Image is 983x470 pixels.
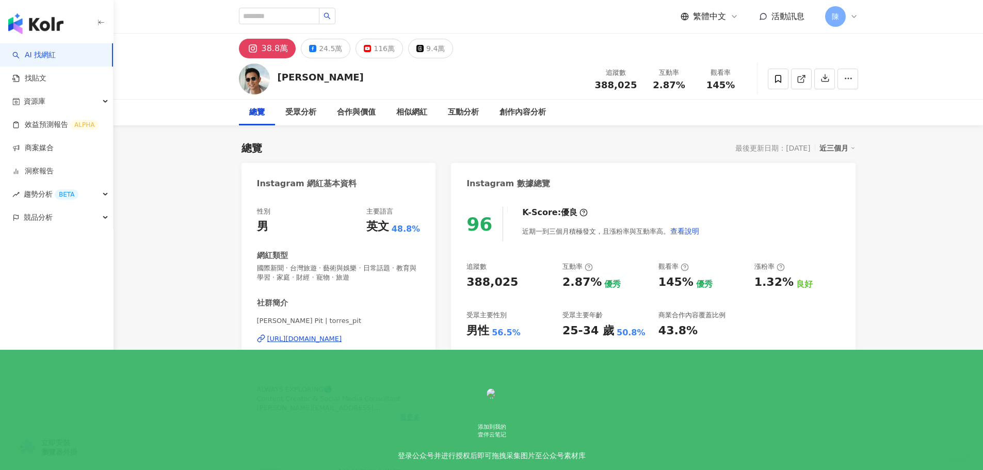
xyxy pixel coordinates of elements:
[771,11,804,21] span: 活動訊息
[754,274,794,290] div: 1.32%
[562,274,602,290] div: 2.87%
[466,274,518,290] div: 388,025
[561,207,577,218] div: 優良
[324,12,331,20] span: search
[754,262,785,271] div: 漲粉率
[257,334,421,344] a: [URL][DOMAIN_NAME]
[522,207,588,218] div: K-Score :
[12,120,99,130] a: 效益預測報告ALPHA
[701,68,740,78] div: 觀看率
[24,183,78,206] span: 趨勢分析
[267,334,342,344] div: [URL][DOMAIN_NAME]
[562,311,603,320] div: 受眾主要年齡
[466,178,550,189] div: Instagram 數據總覽
[617,327,646,338] div: 50.8%
[12,191,20,198] span: rise
[257,264,421,282] span: 國際新聞 · 台灣旅遊 · 藝術與娛樂 · 日常話題 · 教育與學習 · 家庭 · 財經 · 寵物 · 旅遊
[466,262,487,271] div: 追蹤數
[257,207,270,216] div: 性別
[466,311,507,320] div: 受眾主要性別
[249,106,265,119] div: 總覽
[408,39,453,58] button: 9.4萬
[562,323,614,339] div: 25-34 歲
[366,207,393,216] div: 主要語言
[8,13,63,34] img: logo
[658,274,694,290] div: 145%
[658,323,698,339] div: 43.8%
[658,262,689,271] div: 觀看率
[12,73,46,84] a: 找貼文
[301,39,350,58] button: 24.5萬
[285,106,316,119] div: 受眾分析
[12,143,54,153] a: 商案媒合
[257,178,357,189] div: Instagram 網紅基本資料
[24,90,45,113] span: 資源庫
[499,106,546,119] div: 創作內容分析
[693,11,726,22] span: 繁體中文
[426,41,445,56] div: 9.4萬
[650,68,689,78] div: 互動率
[492,327,521,338] div: 56.5%
[374,41,395,56] div: 116萬
[366,219,389,235] div: 英文
[819,141,856,155] div: 近三個月
[239,63,270,94] img: KOL Avatar
[706,80,735,90] span: 145%
[595,68,637,78] div: 追蹤數
[12,166,54,176] a: 洞察報告
[653,80,685,90] span: 2.87%
[832,11,839,22] span: 陳
[257,316,421,326] span: [PERSON_NAME] Pit | torres_pit
[257,250,288,261] div: 網紅類型
[604,279,621,290] div: 優秀
[337,106,376,119] div: 合作與價值
[670,221,700,241] button: 查看說明
[12,50,56,60] a: searchAI 找網紅
[55,189,78,200] div: BETA
[319,41,342,56] div: 24.5萬
[796,279,813,290] div: 良好
[696,279,713,290] div: 優秀
[278,71,364,84] div: [PERSON_NAME]
[595,79,637,90] span: 388,025
[257,219,268,235] div: 男
[735,144,810,152] div: 最後更新日期：[DATE]
[24,206,53,229] span: 競品分析
[466,214,492,235] div: 96
[356,39,403,58] button: 116萬
[262,41,288,56] div: 38.8萬
[241,141,262,155] div: 總覽
[466,323,489,339] div: 男性
[448,106,479,119] div: 互動分析
[392,223,421,235] span: 48.8%
[670,227,699,235] span: 查看說明
[522,221,700,241] div: 近期一到三個月積極發文，且漲粉率與互動率高。
[396,106,427,119] div: 相似網紅
[562,262,593,271] div: 互動率
[239,39,296,58] button: 38.8萬
[257,298,288,309] div: 社群簡介
[658,311,726,320] div: 商業合作內容覆蓋比例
